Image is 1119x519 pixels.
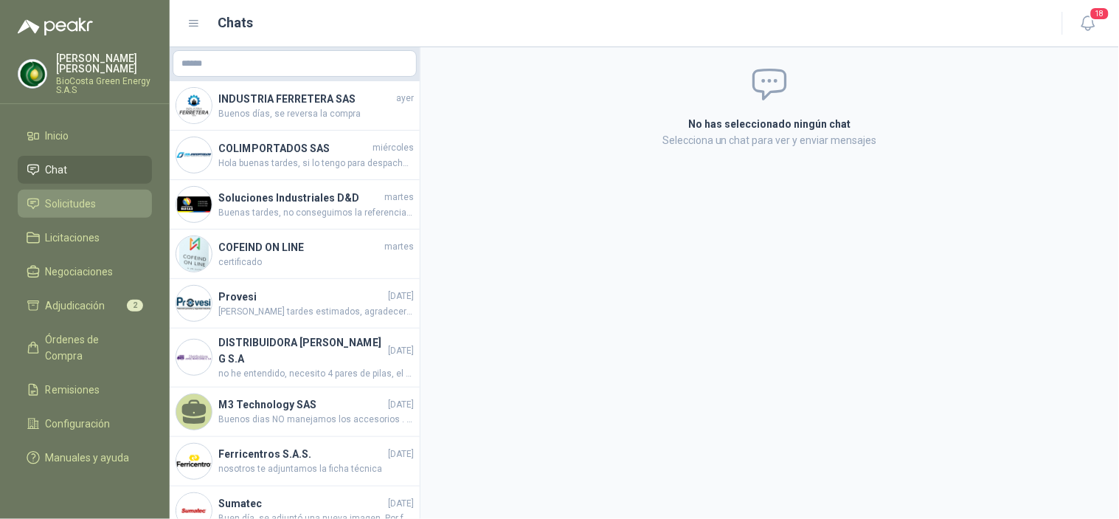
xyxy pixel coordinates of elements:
[46,264,114,280] span: Negociaciones
[18,258,152,286] a: Negociaciones
[176,444,212,479] img: Company Logo
[1089,7,1110,21] span: 18
[18,190,152,218] a: Solicitudes
[396,92,414,106] span: ayer
[176,236,212,272] img: Company Logo
[18,224,152,252] a: Licitaciones
[18,376,152,404] a: Remisiones
[170,279,420,329] a: Company LogoProvesi[DATE][PERSON_NAME] tardes estimados, agradecería su ayuda con los comentarios...
[176,340,212,375] img: Company Logo
[56,77,152,94] p: BioCosta Green Energy S.A.S
[218,107,414,121] span: Buenos días, se reversa la compra
[218,446,385,462] h4: Ferricentros S.A.S.
[218,140,370,157] h4: COLIMPORTADOS SAS
[388,497,414,511] span: [DATE]
[218,367,414,381] span: no he entendido, necesito 4 pares de pilas, el par me cuesta 31.280+ iva ?
[513,132,1028,148] p: Selecciona un chat para ver y enviar mensajes
[18,156,152,184] a: Chat
[18,60,46,88] img: Company Logo
[388,344,414,358] span: [DATE]
[170,388,420,437] a: M3 Technology SAS[DATE]Buenos dias NO manejamos los accesorios . Todos nuestros productos te lleg...
[176,88,212,123] img: Company Logo
[176,286,212,321] img: Company Logo
[218,396,385,413] h4: M3 Technology SAS
[46,450,130,466] span: Manuales y ayuda
[56,53,152,74] p: [PERSON_NAME] [PERSON_NAME]
[170,81,420,131] a: Company LogoINDUSTRIA FERRETERA SASayerBuenos días, se reversa la compra
[218,289,385,305] h4: Provesi
[170,180,420,230] a: Company LogoSoluciones Industriales D&DmartesBuenas tardes, no conseguimos la referencia de la pu...
[46,416,111,432] span: Configuración
[46,128,69,144] span: Inicio
[218,206,414,220] span: Buenas tardes, no conseguimos la referencia de la pulidora adjunto foto de herramienta. Por favor...
[170,329,420,388] a: Company LogoDISTRIBUIDORA [PERSON_NAME] G S.A[DATE]no he entendido, necesito 4 pares de pilas, el...
[218,255,414,269] span: certificado
[127,300,143,312] span: 2
[373,141,414,155] span: miércoles
[170,131,420,180] a: Company LogoCOLIMPORTADOS SASmiércolesHola buenas tardes, si lo tengo para despachar por transpor...
[18,18,93,35] img: Logo peakr
[218,190,381,206] h4: Soluciones Industriales D&D
[218,13,254,33] h1: Chats
[388,447,414,461] span: [DATE]
[388,289,414,303] span: [DATE]
[46,331,138,364] span: Órdenes de Compra
[218,413,414,427] span: Buenos dias NO manejamos los accesorios . Todos nuestros productos te llegan con el MANIFIESTO DE...
[218,495,385,512] h4: Sumatec
[218,91,393,107] h4: INDUSTRIA FERRETERA SAS
[388,398,414,412] span: [DATE]
[18,410,152,438] a: Configuración
[46,298,105,314] span: Adjudicación
[218,239,381,255] h4: COFEIND ON LINE
[46,230,100,246] span: Licitaciones
[170,230,420,279] a: Company LogoCOFEIND ON LINEmartescertificado
[384,190,414,204] span: martes
[1075,10,1101,37] button: 18
[46,196,97,212] span: Solicitudes
[513,116,1028,132] h2: No has seleccionado ningún chat
[18,292,152,320] a: Adjudicación2
[218,157,414,171] span: Hola buenas tardes, si lo tengo para despachar por transportadora el día [PERSON_NAME][DATE], y e...
[18,326,152,370] a: Órdenes de Compra
[18,444,152,472] a: Manuales y ayuda
[384,240,414,254] span: martes
[218,334,385,367] h4: DISTRIBUIDORA [PERSON_NAME] G S.A
[176,187,212,222] img: Company Logo
[18,122,152,150] a: Inicio
[218,305,414,319] span: [PERSON_NAME] tardes estimados, agradecería su ayuda con los comentarios acerca de esta devolució...
[46,162,68,178] span: Chat
[218,462,414,476] span: nosotros te adjuntamos la ficha técnica
[46,382,100,398] span: Remisiones
[176,137,212,173] img: Company Logo
[170,437,420,487] a: Company LogoFerricentros S.A.S.[DATE]nosotros te adjuntamos la ficha técnica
